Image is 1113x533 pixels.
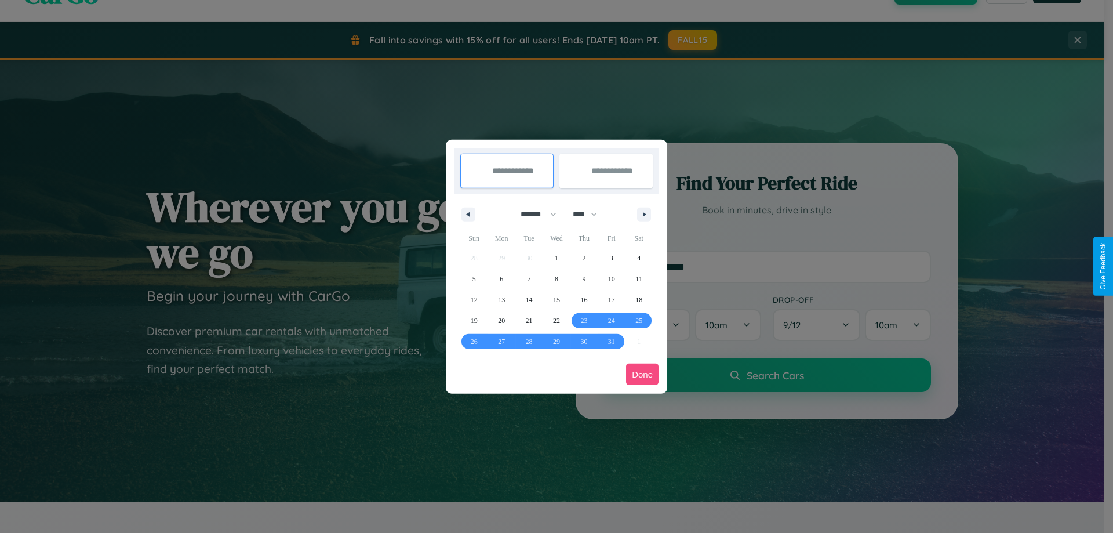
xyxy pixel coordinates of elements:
button: 23 [570,310,598,331]
button: 3 [598,248,625,269]
button: 13 [488,289,515,310]
button: 4 [625,248,653,269]
span: Thu [570,229,598,248]
span: 23 [580,310,587,331]
span: 17 [608,289,615,310]
span: 4 [637,248,641,269]
span: 26 [471,331,478,352]
button: 31 [598,331,625,352]
span: Tue [515,229,543,248]
button: 11 [625,269,653,289]
span: 24 [608,310,615,331]
span: 7 [528,269,531,289]
span: 29 [553,331,560,352]
span: 15 [553,289,560,310]
span: 18 [635,289,642,310]
span: Fri [598,229,625,248]
span: 2 [582,248,585,269]
span: 20 [498,310,505,331]
span: 28 [526,331,533,352]
button: 10 [598,269,625,289]
span: 30 [580,331,587,352]
span: 21 [526,310,533,331]
span: 27 [498,331,505,352]
span: 14 [526,289,533,310]
button: 30 [570,331,598,352]
span: Wed [543,229,570,248]
button: 8 [543,269,570,289]
button: 2 [570,248,598,269]
button: 17 [598,289,625,310]
span: 1 [555,248,558,269]
span: 25 [635,310,642,331]
span: 16 [580,289,587,310]
button: 26 [460,331,488,352]
span: 9 [582,269,585,289]
span: 11 [635,269,642,289]
span: 22 [553,310,560,331]
span: 31 [608,331,615,352]
button: Done [626,364,659,385]
button: 21 [515,310,543,331]
button: 27 [488,331,515,352]
span: 3 [610,248,613,269]
button: 29 [543,331,570,352]
button: 12 [460,289,488,310]
button: 18 [625,289,653,310]
button: 6 [488,269,515,289]
span: 10 [608,269,615,289]
button: 20 [488,310,515,331]
span: Sun [460,229,488,248]
button: 9 [570,269,598,289]
button: 14 [515,289,543,310]
button: 28 [515,331,543,352]
span: 6 [500,269,503,289]
div: Give Feedback [1099,243,1107,290]
button: 7 [515,269,543,289]
span: 19 [471,310,478,331]
button: 1 [543,248,570,269]
span: 13 [498,289,505,310]
button: 24 [598,310,625,331]
span: Sat [625,229,653,248]
span: Mon [488,229,515,248]
button: 15 [543,289,570,310]
button: 22 [543,310,570,331]
button: 19 [460,310,488,331]
span: 5 [472,269,476,289]
span: 8 [555,269,558,289]
button: 25 [625,310,653,331]
span: 12 [471,289,478,310]
button: 16 [570,289,598,310]
button: 5 [460,269,488,289]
